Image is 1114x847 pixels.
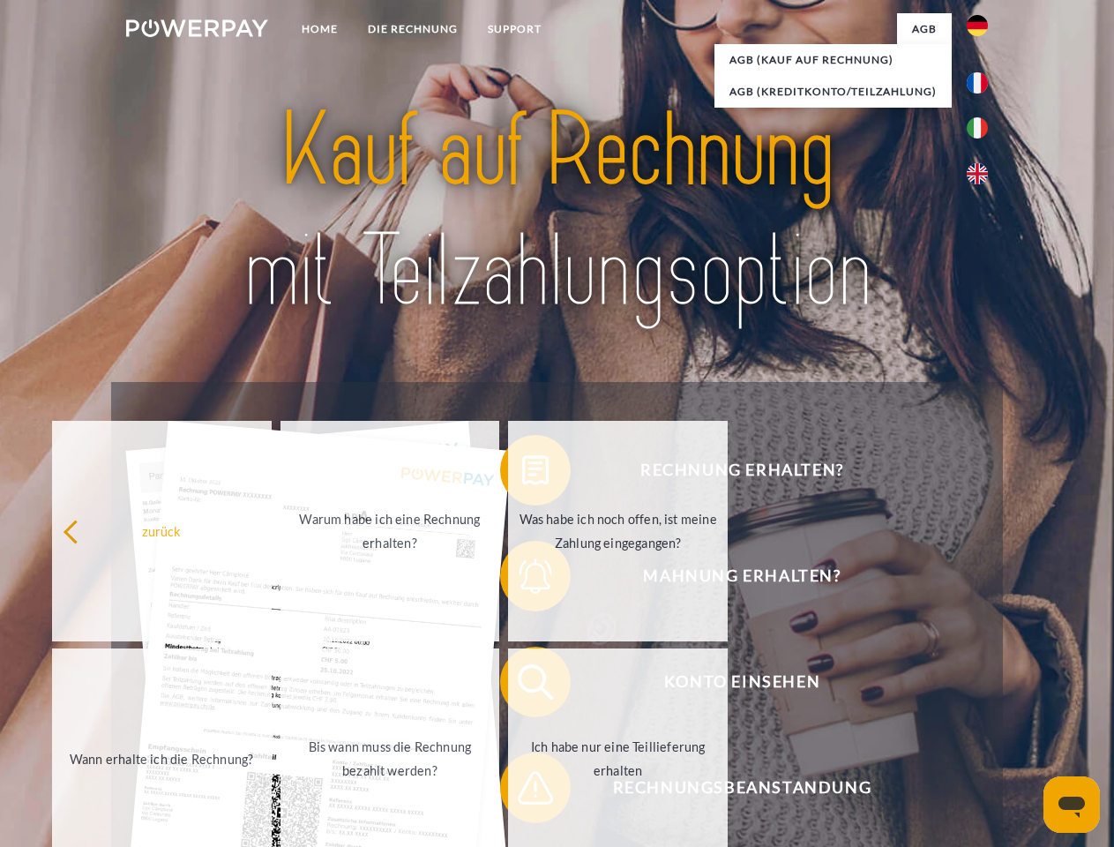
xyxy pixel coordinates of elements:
[1043,776,1100,833] iframe: Schaltfläche zum Öffnen des Messaging-Fensters
[291,507,490,555] div: Warum habe ich eine Rechnung erhalten?
[508,421,728,641] a: Was habe ich noch offen, ist meine Zahlung eingegangen?
[519,507,717,555] div: Was habe ich noch offen, ist meine Zahlung eingegangen?
[714,76,952,108] a: AGB (Kreditkonto/Teilzahlung)
[353,13,473,45] a: DIE RECHNUNG
[967,72,988,94] img: fr
[63,519,261,543] div: zurück
[168,85,946,338] img: title-powerpay_de.svg
[967,15,988,36] img: de
[967,163,988,184] img: en
[967,117,988,139] img: it
[473,13,557,45] a: SUPPORT
[714,44,952,76] a: AGB (Kauf auf Rechnung)
[63,746,261,770] div: Wann erhalte ich die Rechnung?
[897,13,952,45] a: agb
[287,13,353,45] a: Home
[519,735,717,783] div: Ich habe nur eine Teillieferung erhalten
[291,735,490,783] div: Bis wann muss die Rechnung bezahlt werden?
[126,19,268,37] img: logo-powerpay-white.svg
